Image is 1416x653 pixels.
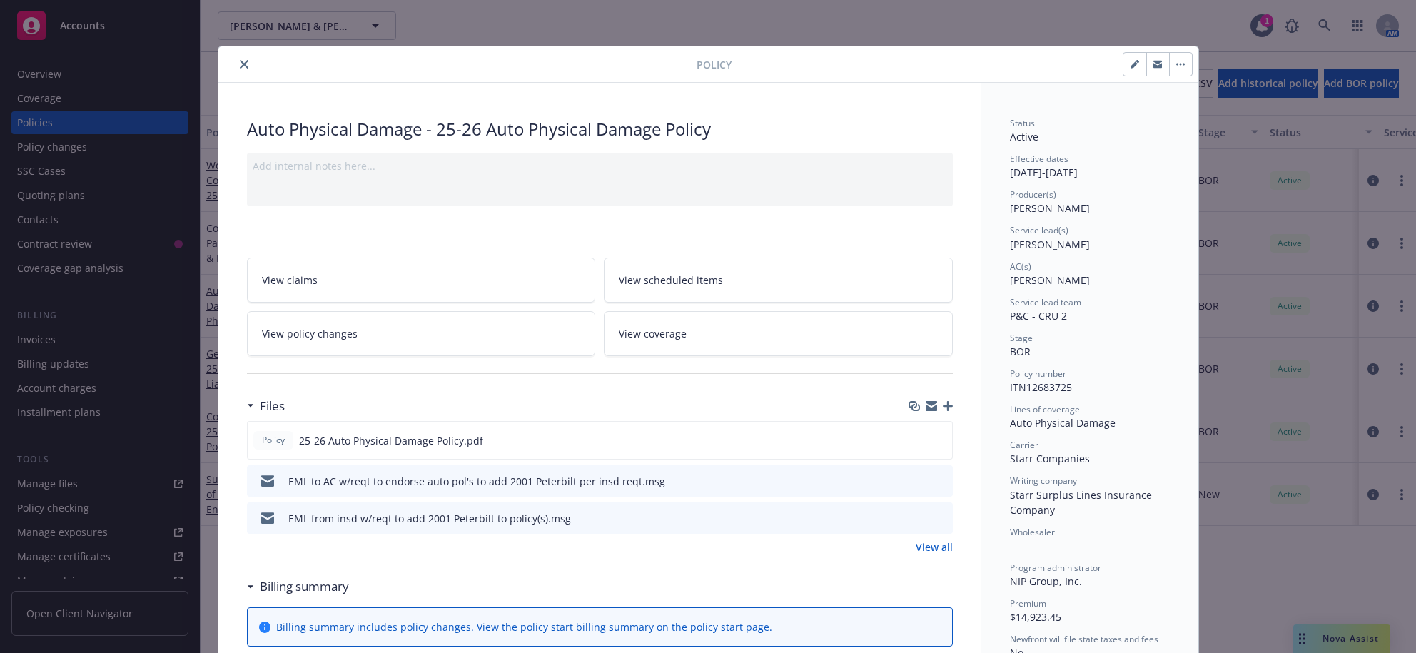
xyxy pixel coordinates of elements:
[1010,345,1031,358] span: BOR
[1010,273,1090,287] span: [PERSON_NAME]
[276,619,772,634] div: Billing summary includes policy changes. View the policy start billing summary on the .
[1010,539,1013,552] span: -
[247,117,953,141] div: Auto Physical Damage - 25-26 Auto Physical Damage Policy
[1010,260,1031,273] span: AC(s)
[1010,597,1046,609] span: Premium
[604,258,953,303] a: View scheduled items
[1010,309,1067,323] span: P&C - CRU 2
[1010,562,1101,574] span: Program administrator
[1010,610,1061,624] span: $14,923.45
[1010,488,1155,517] span: Starr Surplus Lines Insurance Company
[1010,380,1072,394] span: ITN12683725
[247,397,285,415] div: Files
[260,577,349,596] h3: Billing summary
[911,433,922,448] button: download file
[1010,439,1038,451] span: Carrier
[236,56,253,73] button: close
[260,397,285,415] h3: Files
[1010,452,1090,465] span: Starr Companies
[1010,526,1055,538] span: Wholesaler
[1010,130,1038,143] span: Active
[247,577,349,596] div: Billing summary
[1010,188,1056,201] span: Producer(s)
[1010,153,1170,180] div: [DATE] - [DATE]
[619,326,687,341] span: View coverage
[911,511,923,526] button: download file
[247,258,596,303] a: View claims
[1010,117,1035,129] span: Status
[916,540,953,555] a: View all
[1010,368,1066,380] span: Policy number
[690,620,769,634] a: policy start page
[934,474,947,489] button: preview file
[934,511,947,526] button: preview file
[299,433,483,448] span: 25-26 Auto Physical Damage Policy.pdf
[1010,153,1068,165] span: Effective dates
[253,158,947,173] div: Add internal notes here...
[1010,633,1158,645] span: Newfront will file state taxes and fees
[1010,238,1090,251] span: [PERSON_NAME]
[288,511,571,526] div: EML from insd w/reqt to add 2001 Peterbilt to policy(s).msg
[911,474,923,489] button: download file
[288,474,665,489] div: EML to AC w/reqt to endorse auto pol's to add 2001 Peterbilt per insd reqt.msg
[934,433,946,448] button: preview file
[1010,574,1082,588] span: NIP Group, Inc.
[247,311,596,356] a: View policy changes
[262,326,358,341] span: View policy changes
[1010,403,1080,415] span: Lines of coverage
[259,434,288,447] span: Policy
[604,311,953,356] a: View coverage
[1010,332,1033,344] span: Stage
[262,273,318,288] span: View claims
[1010,415,1170,430] div: Auto Physical Damage
[619,273,723,288] span: View scheduled items
[1010,224,1068,236] span: Service lead(s)
[1010,201,1090,215] span: [PERSON_NAME]
[697,57,732,72] span: Policy
[1010,296,1081,308] span: Service lead team
[1010,475,1077,487] span: Writing company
